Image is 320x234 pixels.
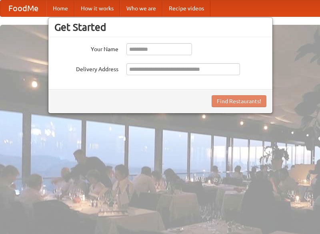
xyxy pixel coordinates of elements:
a: Recipe videos [162,0,210,16]
a: How it works [74,0,120,16]
h3: Get Started [54,21,266,33]
button: Find Restaurants! [212,95,266,107]
label: Your Name [54,43,118,53]
label: Delivery Address [54,63,118,73]
a: FoodMe [0,0,46,16]
a: Who we are [120,0,162,16]
a: Home [46,0,74,16]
